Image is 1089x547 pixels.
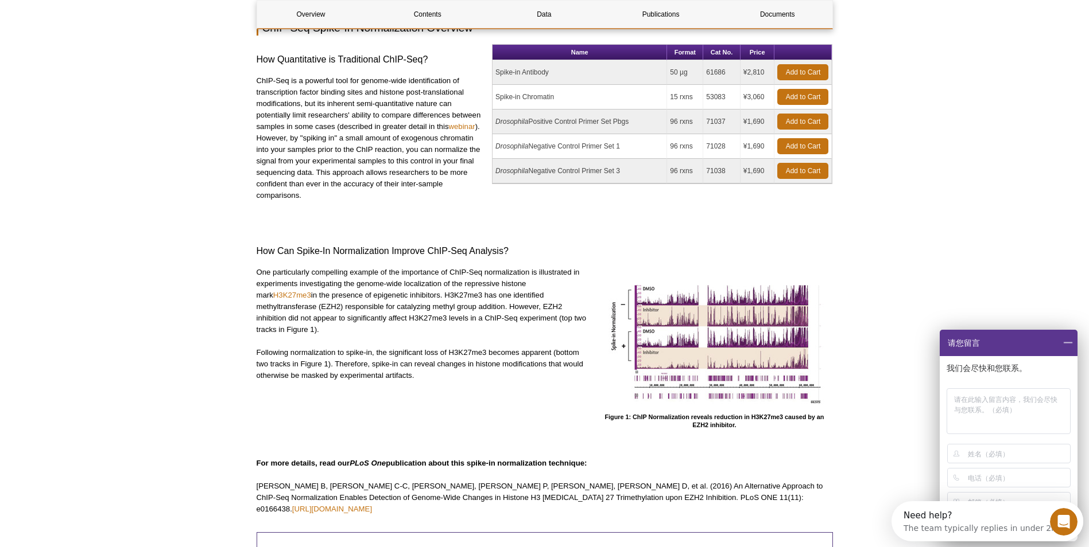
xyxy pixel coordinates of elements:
[777,114,828,130] a: Add to Cart
[292,505,372,513] a: [URL][DOMAIN_NAME]
[723,1,831,28] a: Documents
[493,134,667,159] td: Negative Control Primer Set 1
[350,459,386,467] em: PLoS One
[667,134,703,159] td: 96 rxns
[968,493,1068,511] input: 邮箱（必填）
[273,291,311,299] a: H3K27me3
[596,413,832,429] h4: Figure 1: ChIP Normalization reveals reduction in H3K27me3 caused by an EZH2 inhibitor.
[741,85,775,110] td: ¥3,060
[667,85,703,110] td: 15 rxns
[667,60,703,85] td: 50 µg
[741,45,775,60] th: Price
[12,19,168,31] div: The team typically replies in under 2m
[777,64,828,80] a: Add to Cart
[493,159,667,183] td: Negative Control Primer Set 3
[493,45,667,60] th: Name
[257,244,833,258] h3: How Can Spike-In Normalization Improve ChIP-Seq Analysis?
[490,1,598,28] a: Data
[703,110,740,134] td: 71037
[703,85,740,110] td: 53083
[495,118,528,126] i: Drosophila
[667,45,703,60] th: Format
[448,122,475,131] a: webinar
[777,163,828,179] a: Add to Cart
[257,53,484,67] h3: How Quantitative is Traditional ChIP-Seq?
[892,501,1083,541] iframe: Intercom live chat discovery launcher
[703,45,740,60] th: Cat No.
[741,110,775,134] td: ¥1,690
[257,1,365,28] a: Overview
[703,159,740,183] td: 71038
[947,330,980,356] span: 请您留言
[703,134,740,159] td: 71028
[495,167,528,175] i: Drosophila
[599,267,829,410] img: ChIP Normalization reveals changes in H3K27me3 levels following treatment with EZH2 inhibitor.
[374,1,482,28] a: Contents
[947,363,1073,373] p: 我们会尽快和您联系。
[741,60,775,85] td: ¥2,810
[1050,508,1078,536] iframe: Intercom live chat
[703,60,740,85] td: 61686
[257,75,484,201] p: ChIP-Seq is a powerful tool for genome-wide identification of transcription factor binding sites ...
[968,444,1068,463] input: 姓名（必填）
[741,159,775,183] td: ¥1,690
[777,89,828,105] a: Add to Cart
[493,85,667,110] td: Spike-in Chromatin
[607,1,715,28] a: Publications
[257,459,587,467] strong: For more details, read our publication about this spike-in normalization technique:
[667,110,703,134] td: 96 rxns
[667,159,703,183] td: 96 rxns
[5,5,201,36] div: Open Intercom Messenger
[741,134,775,159] td: ¥1,690
[493,110,667,134] td: Positive Control Primer Set Pbgs
[257,267,588,335] p: One particularly compelling example of the importance of ChIP-Seq normalization is illustrated in...
[495,142,528,150] i: Drosophila
[12,10,168,19] div: Need help?
[968,468,1068,487] input: 电话（必填）
[777,138,828,154] a: Add to Cart
[257,347,588,381] p: Following normalization to spike-in, the significant loss of H3K27me3 becomes apparent (bottom tw...
[257,480,833,515] p: [PERSON_NAME] B, [PERSON_NAME] C-C, [PERSON_NAME], [PERSON_NAME] P, [PERSON_NAME], [PERSON_NAME] ...
[493,60,667,85] td: Spike-in Antibody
